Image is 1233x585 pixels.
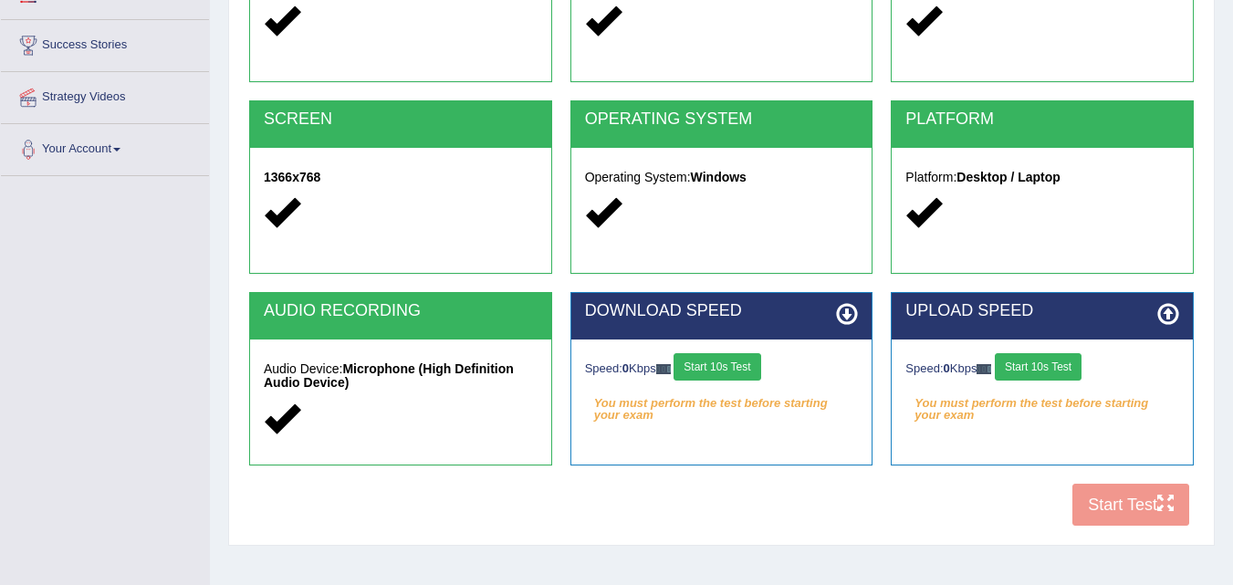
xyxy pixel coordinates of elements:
h2: OPERATING SYSTEM [585,110,859,129]
div: Speed: Kbps [905,353,1179,385]
h5: Audio Device: [264,362,538,391]
h5: Platform: [905,171,1179,184]
button: Start 10s Test [995,353,1081,381]
h2: DOWNLOAD SPEED [585,302,859,320]
div: Speed: Kbps [585,353,859,385]
img: ajax-loader-fb-connection.gif [977,364,991,374]
a: Strategy Videos [1,72,209,118]
em: You must perform the test before starting your exam [905,390,1179,417]
button: Start 10s Test [674,353,760,381]
strong: 0 [622,361,629,375]
strong: 1366x768 [264,170,320,184]
img: ajax-loader-fb-connection.gif [656,364,671,374]
h2: SCREEN [264,110,538,129]
h5: Operating System: [585,171,859,184]
em: You must perform the test before starting your exam [585,390,859,417]
a: Your Account [1,124,209,170]
strong: Windows [691,170,747,184]
strong: Microphone (High Definition Audio Device) [264,361,514,390]
strong: Desktop / Laptop [956,170,1061,184]
a: Success Stories [1,20,209,66]
strong: 0 [944,361,950,375]
h2: UPLOAD SPEED [905,302,1179,320]
h2: PLATFORM [905,110,1179,129]
h2: AUDIO RECORDING [264,302,538,320]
